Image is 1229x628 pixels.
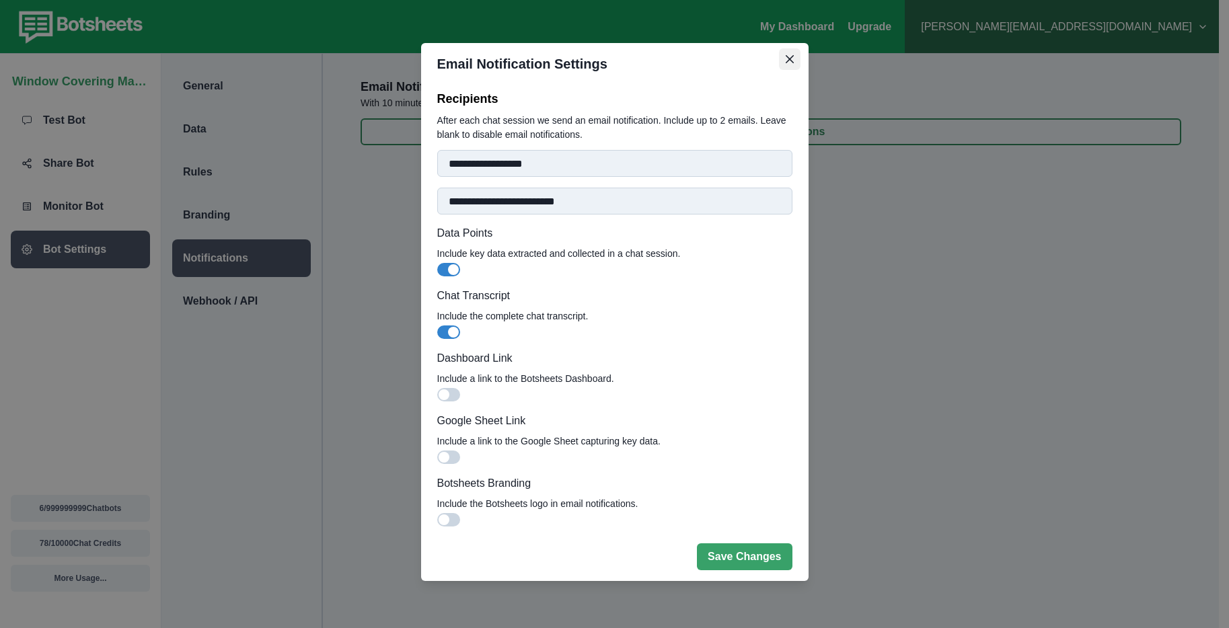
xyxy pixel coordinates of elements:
label: Dashboard Link [437,350,606,366]
p: Include a link to the Botsheets Dashboard. [437,372,614,386]
label: Google Sheet Link [437,413,653,429]
label: Botsheets Branding [437,475,630,492]
header: Email Notification Settings [421,43,809,85]
label: Chat Transcript [437,288,581,304]
p: Include key data extracted and collected in a chat session. [437,247,681,261]
p: After each chat session we send an email notification. Include up to 2 emails. Leave blank to dis... [437,114,792,142]
p: Include the complete chat transcript. [437,309,589,323]
p: Include the Botsheets logo in email notifications. [437,497,638,511]
p: Include a link to the Google Sheet capturing key data. [437,434,661,448]
label: Data Points [437,225,673,241]
button: Close [779,48,800,70]
button: Save Changes [697,543,792,570]
label: Recipients [437,90,784,108]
